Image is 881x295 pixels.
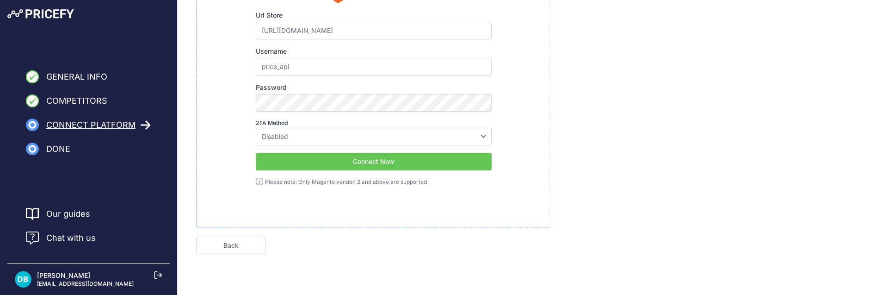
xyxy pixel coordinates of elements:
[46,232,96,245] span: Chat with us
[7,9,74,19] img: Pricefy Logo
[256,47,492,56] label: Username
[46,94,107,107] span: Competitors
[26,232,96,245] a: Chat with us
[265,178,427,186] div: Please note: Only Magento version 2 and above are supported
[37,280,134,288] p: [EMAIL_ADDRESS][DOMAIN_NAME]
[37,271,134,280] p: [PERSON_NAME]
[196,237,265,254] a: Back
[256,22,492,39] input: https://www.storeurl.com
[256,153,492,170] button: Connect Now
[256,83,492,92] label: Password
[46,70,107,83] span: General Info
[256,11,492,20] label: Url Store
[46,207,90,220] a: Our guides
[46,143,70,156] span: Done
[256,119,492,128] label: 2FA Method
[46,119,136,132] span: Connect Platform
